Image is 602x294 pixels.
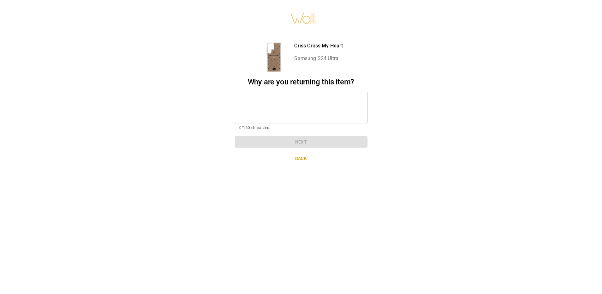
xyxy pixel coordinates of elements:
p: 0/160 characters [239,125,363,131]
h2: Why are you returning this item? [235,77,368,87]
p: Criss Cross My Heart [294,42,343,50]
p: Samsung S24 Ultra [294,55,343,62]
button: Back [235,153,368,164]
img: walli-inc.myshopify.com [290,5,317,32]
